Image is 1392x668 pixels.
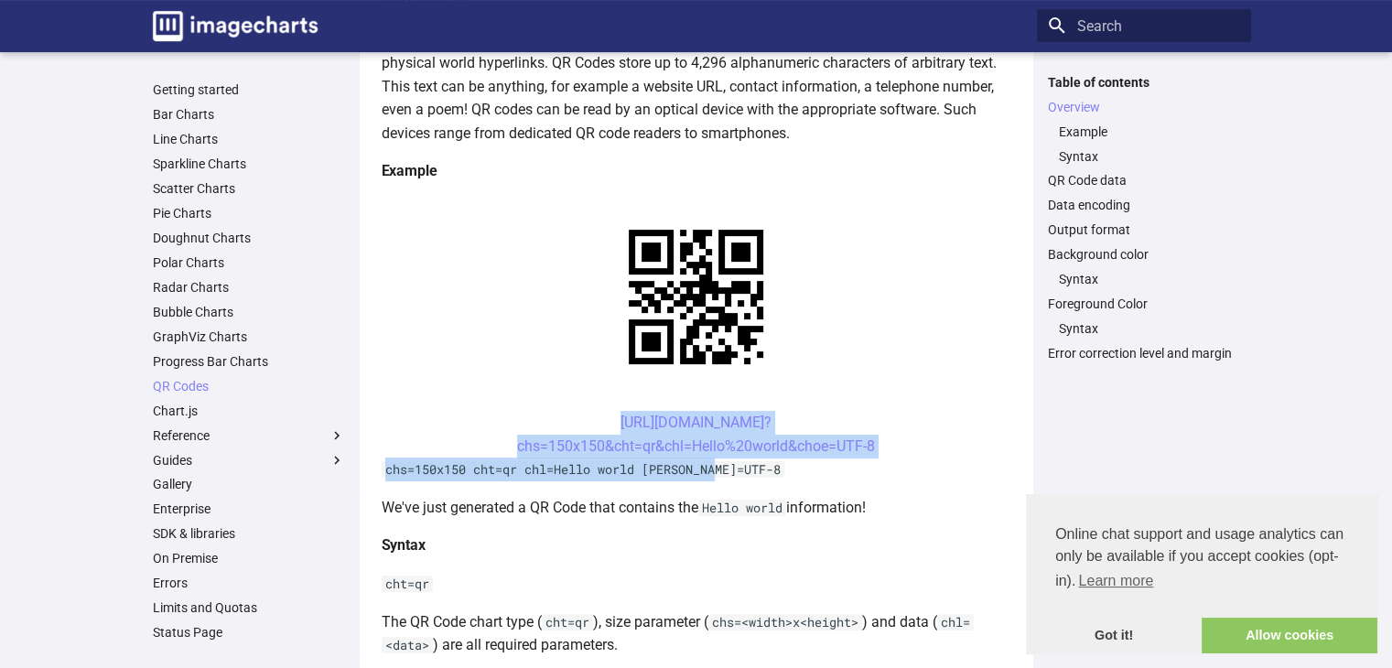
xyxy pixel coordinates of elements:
[1048,345,1240,361] a: Error correction level and margin
[153,254,345,271] a: Polar Charts
[1059,124,1240,140] a: Example
[153,106,345,123] a: Bar Charts
[146,4,325,48] a: Image-Charts documentation
[153,427,345,444] label: Reference
[1026,618,1202,654] a: dismiss cookie message
[382,610,1011,657] p: The QR Code chart type ( ), size parameter ( ) and data ( ) are all required parameters.
[153,378,345,394] a: QR Codes
[1055,523,1348,595] span: Online chat support and usage analytics can only be available if you accept cookies (opt-in).
[382,576,433,592] code: cht=qr
[1048,221,1240,238] a: Output format
[517,414,875,455] a: [URL][DOMAIN_NAME]?chs=150x150&cht=qr&chl=Hello%20world&choe=UTF-8
[1059,148,1240,165] a: Syntax
[597,198,795,396] img: chart
[1037,9,1251,42] input: Search
[382,27,1011,145] p: QR codes are a popular type of two-dimensional barcode. They are also known as hardlinks or physi...
[153,550,345,566] a: On Premise
[153,81,345,98] a: Getting started
[1048,271,1240,287] nav: Background color
[1026,494,1377,653] div: cookieconsent
[698,500,786,516] code: Hello world
[153,575,345,591] a: Errors
[153,501,345,517] a: Enterprise
[382,159,1011,183] h4: Example
[1048,197,1240,213] a: Data encoding
[1048,246,1240,263] a: Background color
[153,624,345,641] a: Status Page
[153,476,345,492] a: Gallery
[1037,74,1251,91] label: Table of contents
[1048,172,1240,189] a: QR Code data
[153,353,345,370] a: Progress Bar Charts
[1048,99,1240,115] a: Overview
[1059,271,1240,287] a: Syntax
[1048,320,1240,337] nav: Foreground Color
[153,525,345,542] a: SDK & libraries
[153,304,345,320] a: Bubble Charts
[382,496,1011,520] p: We've just generated a QR Code that contains the information!
[153,11,318,41] img: logo
[153,131,345,147] a: Line Charts
[153,180,345,197] a: Scatter Charts
[153,156,345,172] a: Sparkline Charts
[542,614,593,630] code: cht=qr
[1048,124,1240,165] nav: Overview
[153,279,345,296] a: Radar Charts
[153,599,345,616] a: Limits and Quotas
[153,329,345,345] a: GraphViz Charts
[1037,74,1251,362] nav: Table of contents
[1059,320,1240,337] a: Syntax
[708,614,862,630] code: chs=<width>x<height>
[1048,296,1240,312] a: Foreground Color
[153,403,345,419] a: Chart.js
[153,452,345,469] label: Guides
[1075,567,1156,595] a: learn more about cookies
[153,230,345,246] a: Doughnut Charts
[382,461,784,478] code: chs=150x150 cht=qr chl=Hello world [PERSON_NAME]=UTF-8
[1202,618,1377,654] a: allow cookies
[382,533,1011,557] h4: Syntax
[153,205,345,221] a: Pie Charts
